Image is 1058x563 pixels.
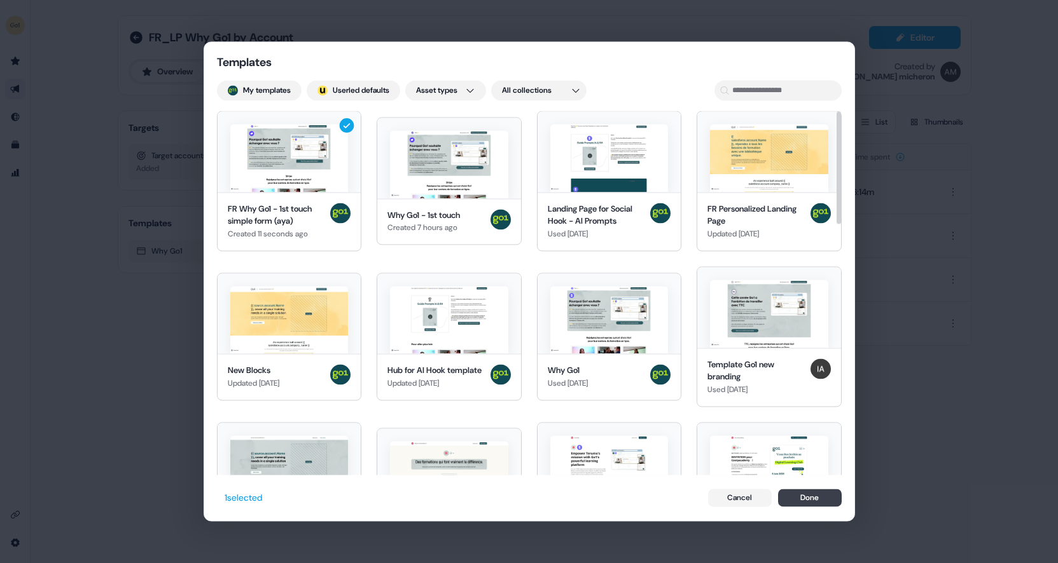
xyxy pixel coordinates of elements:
[228,85,238,95] img: Antoine
[228,365,279,377] div: New Blocks
[697,111,842,251] button: FR Personalized Landing PageFR Personalized Landing PageUpdated [DATE]Antoine
[710,435,828,503] img: Digital Learning Club - 5 juin
[707,203,805,227] div: FR Personalized Landing Page
[230,286,349,354] img: New Blocks
[230,435,349,503] img: Outbound: new template (Userled)
[330,203,351,223] img: Antoine
[811,203,831,223] img: Antoine
[377,111,522,251] button: Why Go1 - 1st touchWhy Go1 - 1st touchCreated 7 hours agoAntoine
[811,358,831,379] img: Ilan
[390,130,508,198] img: Why Go1 - 1st touch
[548,365,588,377] div: Why Go1
[550,435,669,503] img: Landing Page (ryan)
[228,203,326,227] div: FR Why Go1 - 1st touch simple form (aya)
[710,124,828,192] img: FR Personalized Landing Page
[491,209,511,229] img: Antoine
[387,209,460,222] div: Why Go1 - 1st touch
[217,266,362,407] button: New BlocksNew BlocksUpdated [DATE]Antoine
[228,227,326,240] div: Created 11 seconds ago
[390,442,508,510] img: Case study white collar
[307,80,400,100] button: userled logo;Userled defaults
[708,489,772,507] button: Cancel
[707,358,805,383] div: Template Go1 new branding
[491,365,511,385] img: Antoine
[217,422,362,562] button: Outbound: new template (Userled)
[502,84,552,97] span: All collections
[548,377,588,390] div: Used [DATE]
[405,80,486,100] button: Asset types
[387,377,482,390] div: Updated [DATE]
[650,365,671,385] img: Antoine
[778,489,842,507] button: Done
[217,80,302,100] button: My templates
[537,422,682,562] button: Landing Page (ryan)
[550,286,669,354] img: Why Go1
[697,422,842,562] button: Digital Learning Club - 5 juin
[548,227,646,240] div: Used [DATE]
[317,85,328,95] img: userled logo
[377,266,522,407] button: Hub for AI Hook templateHub for AI Hook templateUpdated [DATE]Antoine
[491,80,587,100] button: All collections
[217,488,270,508] button: 1selected
[537,111,682,251] button: Landing Page for Social Hook - AI PromptsLanding Page for Social Hook - AI PromptsUsed [DATE]Antoine
[550,124,669,192] img: Landing Page for Social Hook - AI Prompts
[230,124,349,192] img: FR Why Go1 - 1st touch simple form (aya)
[387,222,460,234] div: Created 7 hours ago
[710,280,828,348] img: Template Go1 new branding
[228,377,279,390] div: Updated [DATE]
[390,286,508,354] img: Hub for AI Hook template
[707,383,805,396] div: Used [DATE]
[707,227,805,240] div: Updated [DATE]
[217,55,344,70] div: Templates
[377,422,522,562] button: Case study white collar
[387,365,482,377] div: Hub for AI Hook template
[217,111,362,251] button: FR Why Go1 - 1st touch simple form (aya)FR Why Go1 - 1st touch simple form (aya)Created 11 second...
[330,365,351,385] img: Antoine
[537,266,682,407] button: Why Go1Why Go1Used [DATE]Antoine
[548,203,646,227] div: Landing Page for Social Hook - AI Prompts
[697,266,842,407] button: Template Go1 new brandingTemplate Go1 new brandingUsed [DATE]Ilan
[317,85,328,95] div: ;
[650,203,671,223] img: Antoine
[225,492,262,505] div: 1 selected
